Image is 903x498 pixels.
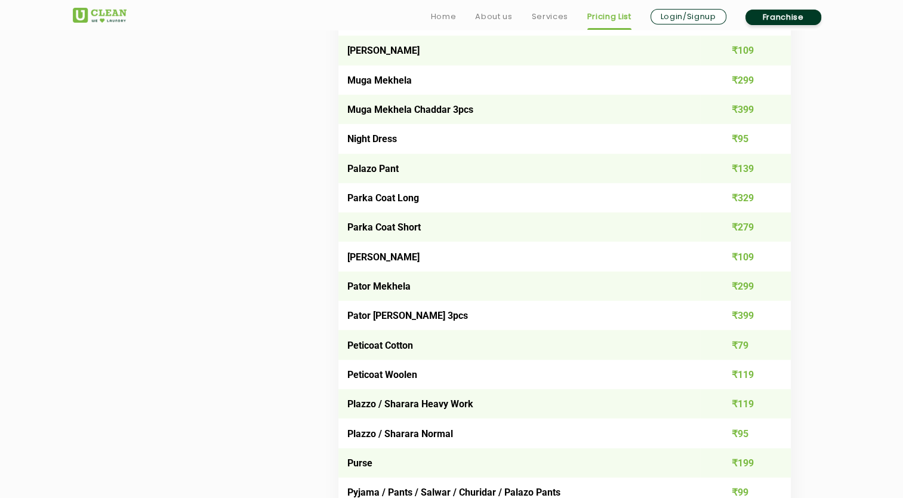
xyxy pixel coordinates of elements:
[338,154,701,183] td: Palazo Pant
[700,330,791,359] td: ₹79
[475,10,512,24] a: About us
[700,213,791,242] td: ₹279
[338,448,701,478] td: Purse
[338,301,701,330] td: Pator [PERSON_NAME] 3pcs
[700,448,791,478] td: ₹199
[700,95,791,124] td: ₹399
[338,360,701,389] td: Peticoat Woolen
[700,389,791,419] td: ₹119
[700,36,791,65] td: ₹109
[700,419,791,448] td: ₹95
[700,154,791,183] td: ₹139
[700,183,791,213] td: ₹329
[338,272,701,301] td: Pator Mekhela
[700,66,791,95] td: ₹299
[431,10,457,24] a: Home
[651,9,726,24] a: Login/Signup
[338,124,701,153] td: Night Dress
[73,8,127,23] img: UClean Laundry and Dry Cleaning
[700,124,791,153] td: ₹95
[338,36,701,65] td: [PERSON_NAME]
[338,389,701,419] td: Plazzo / Sharara Heavy Work
[338,66,701,95] td: Muga Mekhela
[338,419,701,448] td: Plazzo / Sharara Normal
[338,213,701,242] td: Parka Coat Short
[338,330,701,359] td: Peticoat Cotton
[338,183,701,213] td: Parka Coat Long
[700,301,791,330] td: ₹399
[700,272,791,301] td: ₹299
[745,10,821,25] a: Franchise
[700,242,791,271] td: ₹109
[338,95,701,124] td: Muga Mekhela Chaddar 3pcs
[338,242,701,271] td: [PERSON_NAME]
[587,10,631,24] a: Pricing List
[531,10,568,24] a: Services
[700,360,791,389] td: ₹119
